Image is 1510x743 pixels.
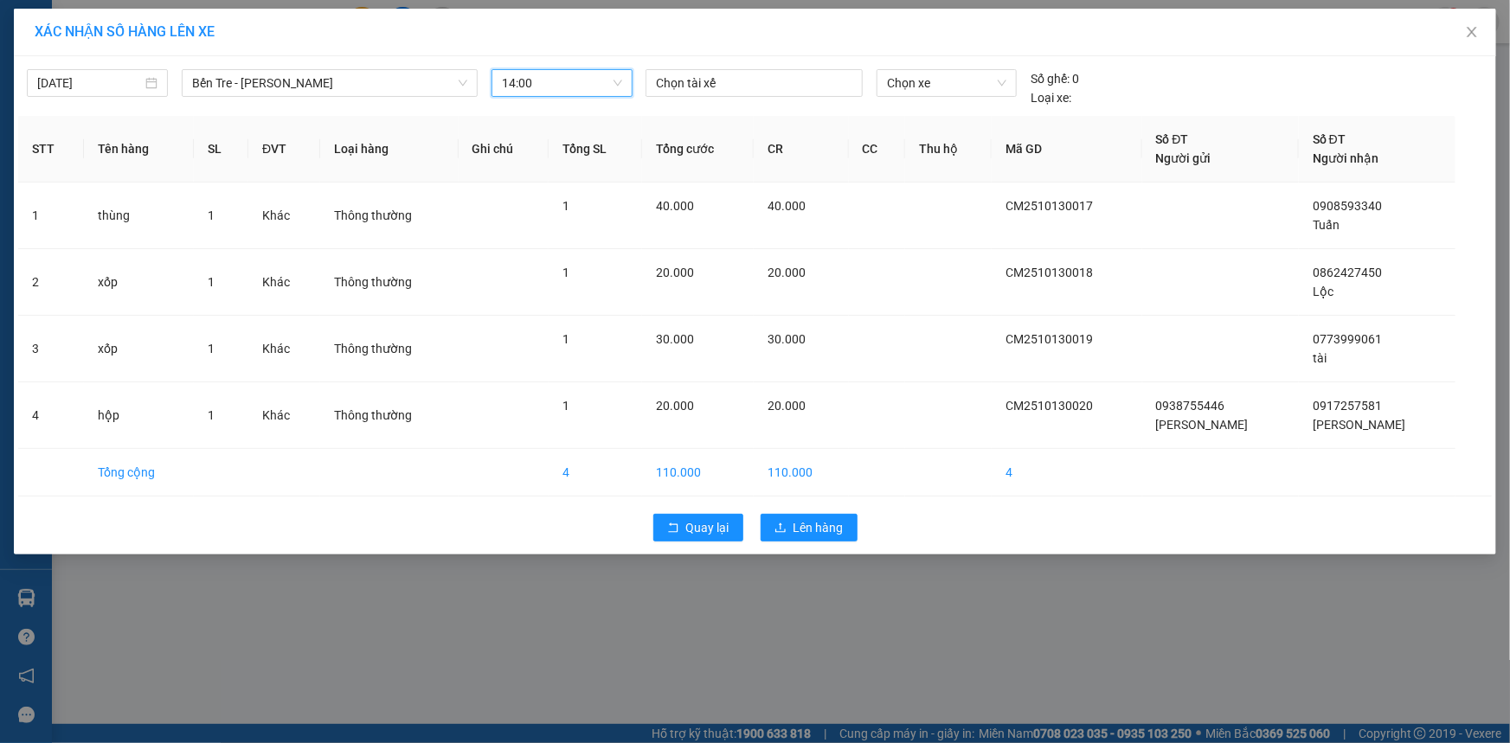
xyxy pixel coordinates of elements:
[18,116,84,183] th: STT
[458,78,468,88] span: down
[656,332,694,346] span: 30.000
[248,382,320,449] td: Khác
[18,316,84,382] td: 3
[562,266,569,279] span: 1
[1313,332,1382,346] span: 0773999061
[754,116,849,183] th: CR
[992,449,1141,496] td: 4
[35,23,215,40] span: XÁC NHẬN SỐ HÀNG LÊN XE
[562,332,569,346] span: 1
[642,449,754,496] td: 110.000
[165,15,341,54] div: [GEOGRAPHIC_DATA]
[320,316,458,382] td: Thông thường
[656,399,694,413] span: 20.000
[1313,351,1327,365] span: tài
[1465,25,1479,39] span: close
[248,116,320,183] th: ĐVT
[1006,266,1093,279] span: CM2510130018
[194,116,248,183] th: SL
[768,266,806,279] span: 20.000
[165,15,207,33] span: Nhận:
[1313,132,1346,146] span: Số ĐT
[1313,285,1333,298] span: Lộc
[165,54,341,74] div: [PERSON_NAME]
[15,56,153,80] div: 0938755446
[320,116,458,183] th: Loại hàng
[849,116,905,183] th: CC
[208,342,215,355] span: 1
[1313,266,1382,279] span: 0862427450
[768,332,806,346] span: 30.000
[774,522,787,535] span: upload
[84,316,195,382] td: xốp
[1156,151,1211,165] span: Người gửi
[1006,199,1093,213] span: CM2510130017
[887,70,1006,96] span: Chọn xe
[320,183,458,249] td: Thông thường
[1313,218,1340,232] span: Tuấn
[761,514,858,541] button: uploadLên hàng
[1031,69,1079,88] div: 0
[1156,132,1189,146] span: Số ĐT
[656,266,694,279] span: 20.000
[84,449,195,496] td: Tổng cộng
[992,116,1141,183] th: Mã GD
[562,399,569,413] span: 1
[1313,399,1382,413] span: 0917257581
[192,70,467,96] span: Bến Tre - Hồ Chí Minh
[84,249,195,316] td: xốp
[1031,88,1071,107] span: Loại xe:
[549,449,642,496] td: 4
[208,275,215,289] span: 1
[656,199,694,213] span: 40.000
[15,35,153,56] div: [PERSON_NAME]
[84,382,195,449] td: hộp
[754,449,849,496] td: 110.000
[686,518,729,537] span: Quay lại
[1006,332,1093,346] span: CM2510130019
[794,518,844,537] span: Lên hàng
[208,408,215,422] span: 1
[320,249,458,316] td: Thông thường
[642,116,754,183] th: Tổng cước
[37,74,142,93] input: 13/10/2025
[653,514,743,541] button: rollbackQuay lại
[248,183,320,249] td: Khác
[13,111,40,129] span: CR :
[667,522,679,535] span: rollback
[13,109,156,130] div: 20.000
[18,249,84,316] td: 2
[18,183,84,249] td: 1
[1156,418,1249,432] span: [PERSON_NAME]
[768,199,806,213] span: 40.000
[84,116,195,183] th: Tên hàng
[208,208,215,222] span: 1
[1313,151,1378,165] span: Người nhận
[502,70,622,96] span: 14:00
[562,199,569,213] span: 1
[15,15,153,35] div: Cái Mơn
[320,382,458,449] td: Thông thường
[84,183,195,249] td: thùng
[1031,69,1070,88] span: Số ghế:
[18,382,84,449] td: 4
[459,116,549,183] th: Ghi chú
[768,399,806,413] span: 20.000
[905,116,992,183] th: Thu hộ
[15,16,42,35] span: Gửi:
[1448,9,1496,57] button: Close
[549,116,642,183] th: Tổng SL
[248,316,320,382] td: Khác
[1313,199,1382,213] span: 0908593340
[1156,399,1225,413] span: 0938755446
[248,249,320,316] td: Khác
[165,74,341,99] div: 0917257581
[1313,418,1405,432] span: [PERSON_NAME]
[1006,399,1093,413] span: CM2510130020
